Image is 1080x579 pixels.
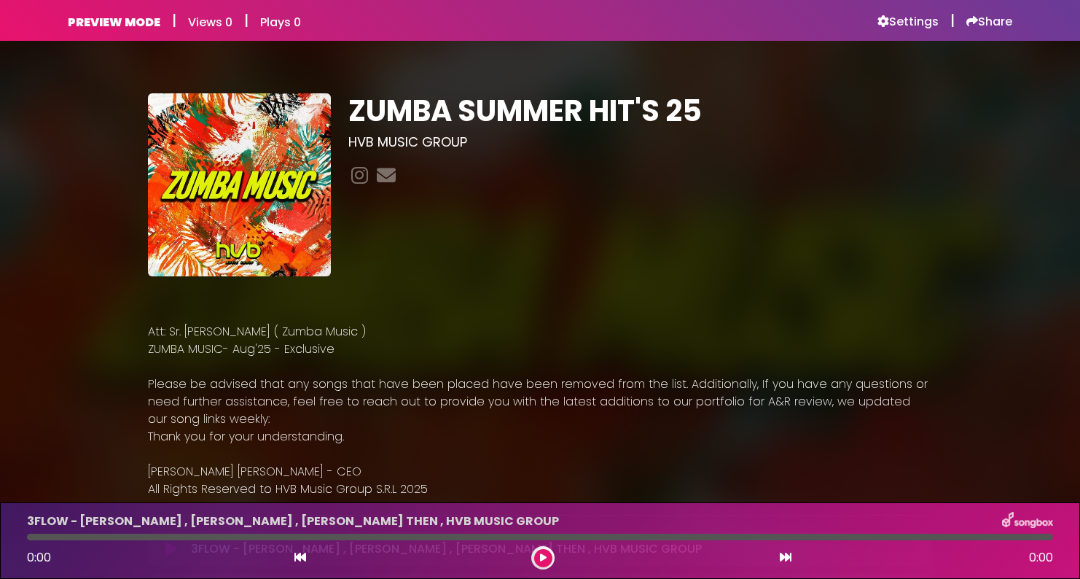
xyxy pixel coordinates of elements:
[877,15,939,29] a: Settings
[27,549,51,566] span: 0:00
[148,428,932,446] p: Thank you for your understanding.
[172,12,176,29] h5: |
[348,93,932,128] h1: ZUMBA SUMMER HIT'S 25
[188,15,232,29] h6: Views 0
[1002,512,1053,531] img: songbox-logo-white.png
[244,12,249,29] h5: |
[148,93,331,276] img: VDznpoCpTli22eraBbZr
[148,481,932,498] p: All Rights Reserved to HVB Music Group S.R.L 2025
[148,341,932,358] p: ZUMBA MUSIC- Aug'25 - Exclusive
[260,15,301,29] h6: Plays 0
[148,323,932,341] p: Att: Sr. [PERSON_NAME] ( Zumba Music )
[27,513,559,530] p: 3FLOW - [PERSON_NAME] , [PERSON_NAME] , [PERSON_NAME] THEN , HVB MUSIC GROUP
[148,376,932,428] p: Please be advised that any songs that have been placed have been removed from the list. Additiona...
[348,134,932,150] h3: HVB MUSIC GROUP
[966,15,1012,29] a: Share
[950,12,955,29] h5: |
[148,463,932,481] p: [PERSON_NAME] [PERSON_NAME] - CEO
[68,15,160,29] h6: PREVIEW MODE
[1029,549,1053,567] span: 0:00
